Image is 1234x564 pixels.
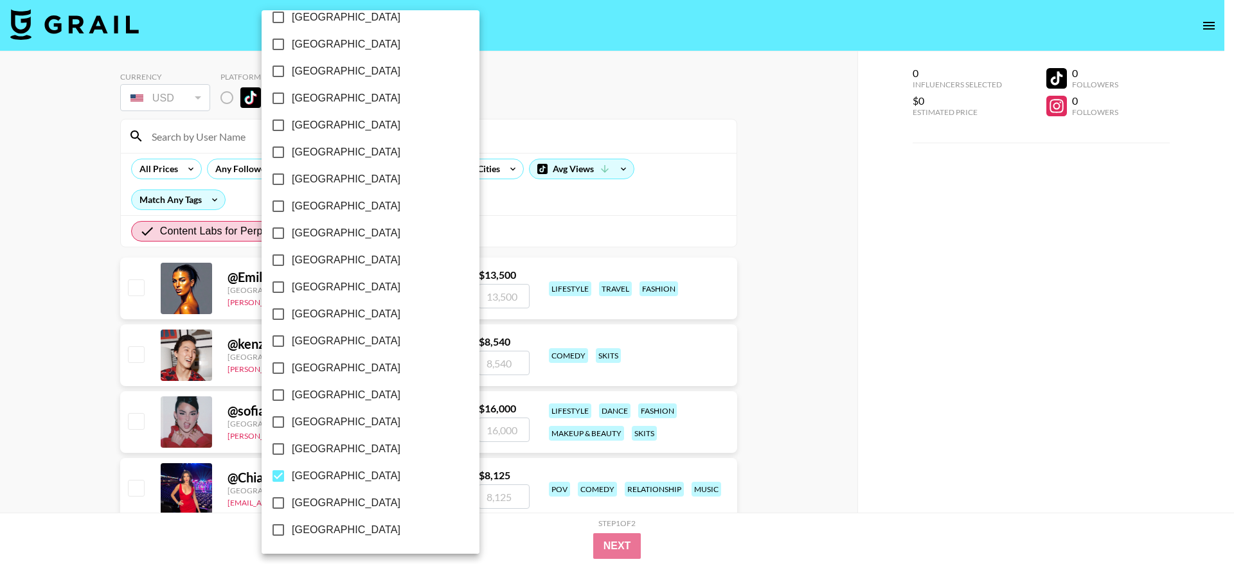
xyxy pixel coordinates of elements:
[292,522,400,538] span: [GEOGRAPHIC_DATA]
[292,118,400,133] span: [GEOGRAPHIC_DATA]
[292,37,400,52] span: [GEOGRAPHIC_DATA]
[292,172,400,187] span: [GEOGRAPHIC_DATA]
[292,225,400,241] span: [GEOGRAPHIC_DATA]
[292,360,400,376] span: [GEOGRAPHIC_DATA]
[292,387,400,403] span: [GEOGRAPHIC_DATA]
[292,306,400,322] span: [GEOGRAPHIC_DATA]
[292,468,400,484] span: [GEOGRAPHIC_DATA]
[292,441,400,457] span: [GEOGRAPHIC_DATA]
[292,252,400,268] span: [GEOGRAPHIC_DATA]
[292,10,400,25] span: [GEOGRAPHIC_DATA]
[1170,500,1219,549] iframe: Drift Widget Chat Controller
[292,279,400,295] span: [GEOGRAPHIC_DATA]
[292,414,400,430] span: [GEOGRAPHIC_DATA]
[292,198,400,214] span: [GEOGRAPHIC_DATA]
[292,64,400,79] span: [GEOGRAPHIC_DATA]
[292,91,400,106] span: [GEOGRAPHIC_DATA]
[292,145,400,160] span: [GEOGRAPHIC_DATA]
[292,495,400,511] span: [GEOGRAPHIC_DATA]
[292,333,400,349] span: [GEOGRAPHIC_DATA]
